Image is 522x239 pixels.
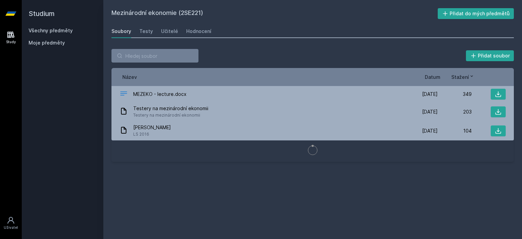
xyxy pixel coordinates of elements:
[438,91,472,98] div: 349
[111,24,131,38] a: Soubory
[139,28,153,35] div: Testy
[1,213,20,234] a: Uživatel
[133,105,208,112] span: Testery na mezinárodní ekonomii
[111,28,131,35] div: Soubory
[133,124,171,131] span: [PERSON_NAME]
[29,28,73,33] a: Všechny předměty
[4,225,18,230] div: Uživatel
[139,24,153,38] a: Testy
[111,49,198,63] input: Hledej soubor
[451,73,469,81] span: Stažení
[1,27,20,48] a: Study
[422,91,438,98] span: [DATE]
[133,112,208,119] span: Testery na mezinárodní ekonomii
[29,39,65,46] span: Moje předměty
[186,28,211,35] div: Hodnocení
[120,89,128,99] div: DOCX
[133,131,171,138] span: LS 2016
[122,73,137,81] button: Název
[133,91,187,98] span: MEZEKO - lecture.docx
[422,108,438,115] span: [DATE]
[161,24,178,38] a: Učitelé
[425,73,440,81] button: Datum
[438,127,472,134] div: 104
[111,8,438,19] h2: Mezinárodní ekonomie (2SE221)
[422,127,438,134] span: [DATE]
[438,108,472,115] div: 203
[438,8,514,19] button: Přidat do mých předmětů
[186,24,211,38] a: Hodnocení
[6,39,16,45] div: Study
[466,50,514,61] button: Přidat soubor
[451,73,474,81] button: Stažení
[161,28,178,35] div: Učitelé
